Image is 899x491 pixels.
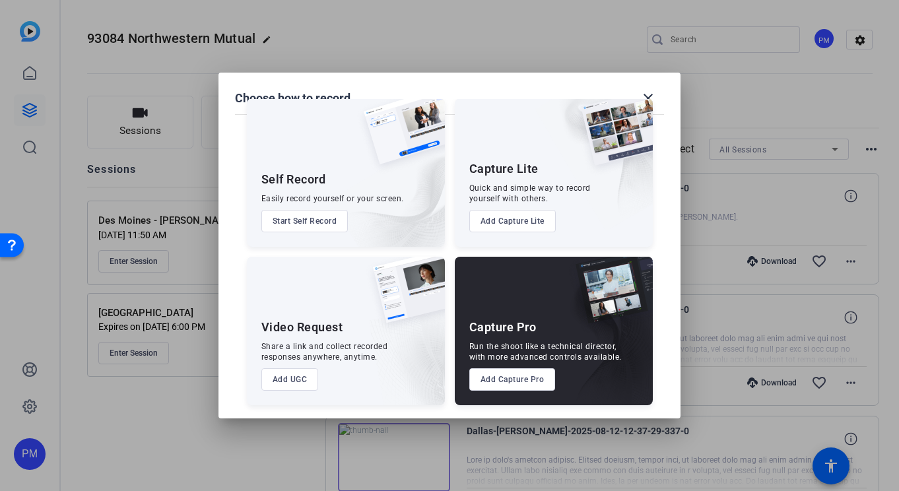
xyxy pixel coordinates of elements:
[640,90,656,106] mat-icon: close
[368,298,445,405] img: embarkstudio-ugc-content.png
[261,319,343,335] div: Video Request
[469,319,537,335] div: Capture Pro
[363,257,445,337] img: ugc-content.png
[555,273,653,405] img: embarkstudio-capture-pro.png
[330,127,445,247] img: embarkstudio-self-record.png
[566,257,653,337] img: capture-pro.png
[571,98,653,179] img: capture-lite.png
[469,368,556,391] button: Add Capture Pro
[261,172,326,187] div: Self Record
[469,161,539,177] div: Capture Lite
[261,193,404,204] div: Easily record yourself or your screen.
[354,98,445,178] img: self-record.png
[469,210,556,232] button: Add Capture Lite
[235,90,350,106] h1: Choose how to record
[261,210,349,232] button: Start Self Record
[469,341,622,362] div: Run the shoot like a technical director, with more advanced controls available.
[261,368,319,391] button: Add UGC
[261,341,388,362] div: Share a link and collect recorded responses anywhere, anytime.
[535,98,653,230] img: embarkstudio-capture-lite.png
[469,183,591,204] div: Quick and simple way to record yourself with others.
